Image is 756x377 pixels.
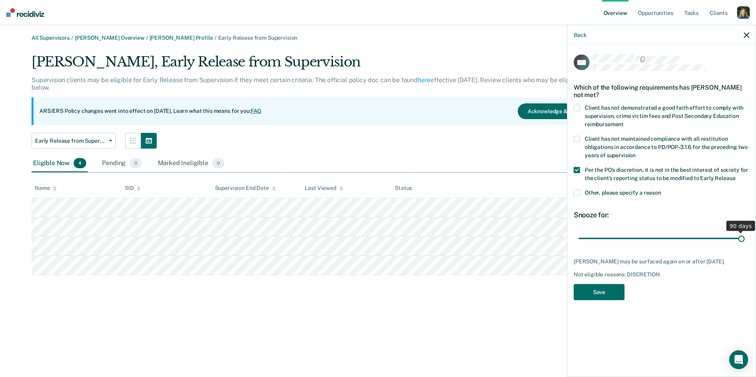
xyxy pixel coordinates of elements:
span: Other, please specify a reason [585,189,661,195]
button: Save [574,284,624,300]
div: Eligible Now [31,155,88,172]
div: Snooze for: [574,210,749,219]
div: Supervision End Date [215,185,276,191]
a: All Supervisors [31,35,70,41]
a: FAQ [251,108,262,114]
a: [PERSON_NAME] Profile [150,35,213,41]
div: [PERSON_NAME], Early Release from Supervision [31,54,598,76]
p: Supervision clients may be eligible for Early Release from Supervision if they meet certain crite... [31,76,580,91]
div: Marked Ineligible [156,155,226,172]
a: here [418,76,430,84]
div: 90 days [726,221,755,231]
div: Not eligible reasons: DISCRETION [574,271,749,278]
div: Which of the following requirements has [PERSON_NAME] not met? [574,77,749,105]
span: 0 [212,158,224,168]
div: Status [395,185,412,191]
div: Pending [100,155,143,172]
img: Recidiviz [6,8,44,17]
span: / [70,35,75,41]
div: SID [125,185,141,191]
div: Last Viewed [305,185,343,191]
button: Acknowledge & Close [518,103,593,119]
a: [PERSON_NAME] Overview [75,35,145,41]
span: / [213,35,218,41]
span: Early Release from Supervision [35,138,106,144]
span: 4 [74,158,86,168]
div: Name [35,185,57,191]
span: Client has not maintained compliance with all restitution obligations in accordance to PD/POP-3.1... [585,135,748,158]
span: / [145,35,150,41]
span: Per the PO’s discretion, it is not in the best interest of society for the client’s reporting sta... [585,166,748,181]
span: 0 [130,158,142,168]
div: [PERSON_NAME] may be surfaced again on or after [DATE]. [574,258,749,265]
span: Early Release from Supervision [218,35,298,41]
div: Open Intercom Messenger [729,350,748,369]
p: ARS/ERS Policy changes went into effect on [DATE]. Learn what this means for you: [39,107,261,115]
span: Client has not demonstrated a good faith effort to comply with supervision, crime victim fees and... [585,104,743,127]
button: Back [574,31,586,38]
